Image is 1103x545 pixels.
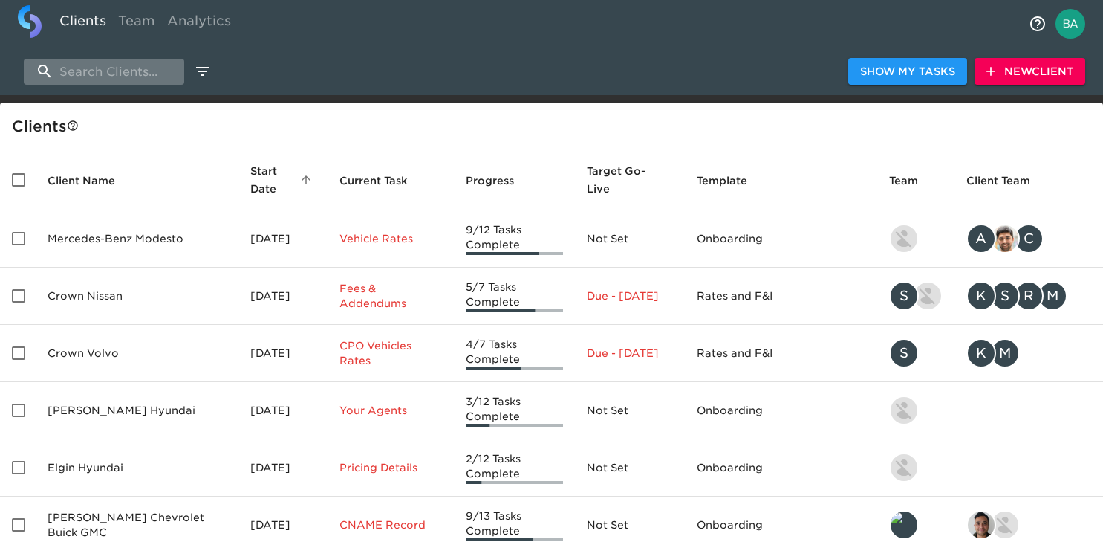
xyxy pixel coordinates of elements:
a: Analytics [161,5,237,42]
img: logo [18,5,42,38]
img: austin@roadster.com [914,283,941,309]
td: Not Set [575,210,684,268]
div: S [990,281,1020,311]
img: kevin.lo@roadster.com [891,397,917,424]
div: M [990,338,1020,368]
td: [DATE] [238,210,328,268]
button: Show My Tasks [848,58,967,86]
div: kevin.lo@roadster.com [889,453,943,483]
div: Client s [12,115,1097,138]
div: R [1014,281,1044,311]
div: K [966,281,996,311]
td: Onboarding [685,382,877,439]
img: Profile [1055,9,1085,39]
div: A [966,224,996,254]
button: edit [190,59,215,84]
p: Due - [DATE] [587,288,672,303]
td: [PERSON_NAME] Hyundai [36,382,238,439]
td: Not Set [575,439,684,497]
td: [DATE] [238,382,328,439]
div: S [889,281,919,311]
div: K [966,338,996,368]
button: NewClient [975,58,1085,86]
span: Current Task [339,172,427,190]
span: Calculated based on the start date and the duration of all Tasks contained in this Hub. [587,162,653,198]
p: Your Agents [339,403,441,418]
input: search [24,59,184,85]
div: sai@simplemnt.com, nikko.foster@roadster.com [966,510,1091,540]
td: [DATE] [238,439,328,497]
div: kevin.lo@roadster.com [889,224,943,254]
div: angelique.nurse@roadster.com, sandeep@simplemnt.com, clayton.mandel@roadster.com [966,224,1091,254]
span: Team [889,172,937,190]
button: notifications [1020,6,1055,42]
p: Due - [DATE] [587,346,672,361]
div: C [1014,224,1044,254]
span: Template [697,172,767,190]
div: leland@roadster.com [889,510,943,540]
p: CNAME Record [339,517,441,532]
td: 2/12 Tasks Complete [454,439,576,497]
img: nikko.foster@roadster.com [992,512,1018,538]
p: CPO Vehicles Rates [339,338,441,368]
td: Onboarding [685,210,877,268]
img: leland@roadster.com [891,512,917,538]
a: Team [112,5,161,42]
a: Clients [53,5,112,42]
p: Fees & Addendums [339,281,441,311]
img: kevin.lo@roadster.com [891,454,917,481]
td: 9/12 Tasks Complete [454,210,576,268]
img: sandeep@simplemnt.com [992,225,1018,252]
img: sai@simplemnt.com [968,512,995,538]
p: Pricing Details [339,460,441,475]
div: kevin.lo@roadster.com [889,396,943,425]
span: Target Go-Live [587,162,672,198]
div: kwilson@crowncars.com, mcooley@crowncars.com [966,338,1091,368]
span: This is the next Task in this Hub that should be completed [339,172,408,190]
td: Crown Nissan [36,268,238,325]
td: Crown Volvo [36,325,238,382]
span: Progress [466,172,533,190]
img: kevin.lo@roadster.com [891,225,917,252]
svg: This is a list of all of your clients and clients shared with you [67,120,79,132]
div: S [889,338,919,368]
td: [DATE] [238,325,328,382]
span: Start Date [250,162,316,198]
td: Mercedes-Benz Modesto [36,210,238,268]
span: Client Team [966,172,1050,190]
td: 5/7 Tasks Complete [454,268,576,325]
span: Client Name [48,172,134,190]
td: 3/12 Tasks Complete [454,382,576,439]
div: savannah@roadster.com, austin@roadster.com [889,281,943,311]
td: Elgin Hyundai [36,439,238,497]
td: Rates and F&I [685,325,877,382]
td: 4/7 Tasks Complete [454,325,576,382]
span: Show My Tasks [860,62,955,81]
div: kwilson@crowncars.com, sparent@crowncars.com, rrobins@crowncars.com, mcooley@crowncars.com [966,281,1091,311]
td: Not Set [575,382,684,439]
td: Onboarding [685,439,877,497]
td: [DATE] [238,268,328,325]
div: M [1038,281,1067,311]
div: savannah@roadster.com [889,338,943,368]
p: Vehicle Rates [339,231,441,246]
span: New Client [986,62,1073,81]
td: Rates and F&I [685,268,877,325]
